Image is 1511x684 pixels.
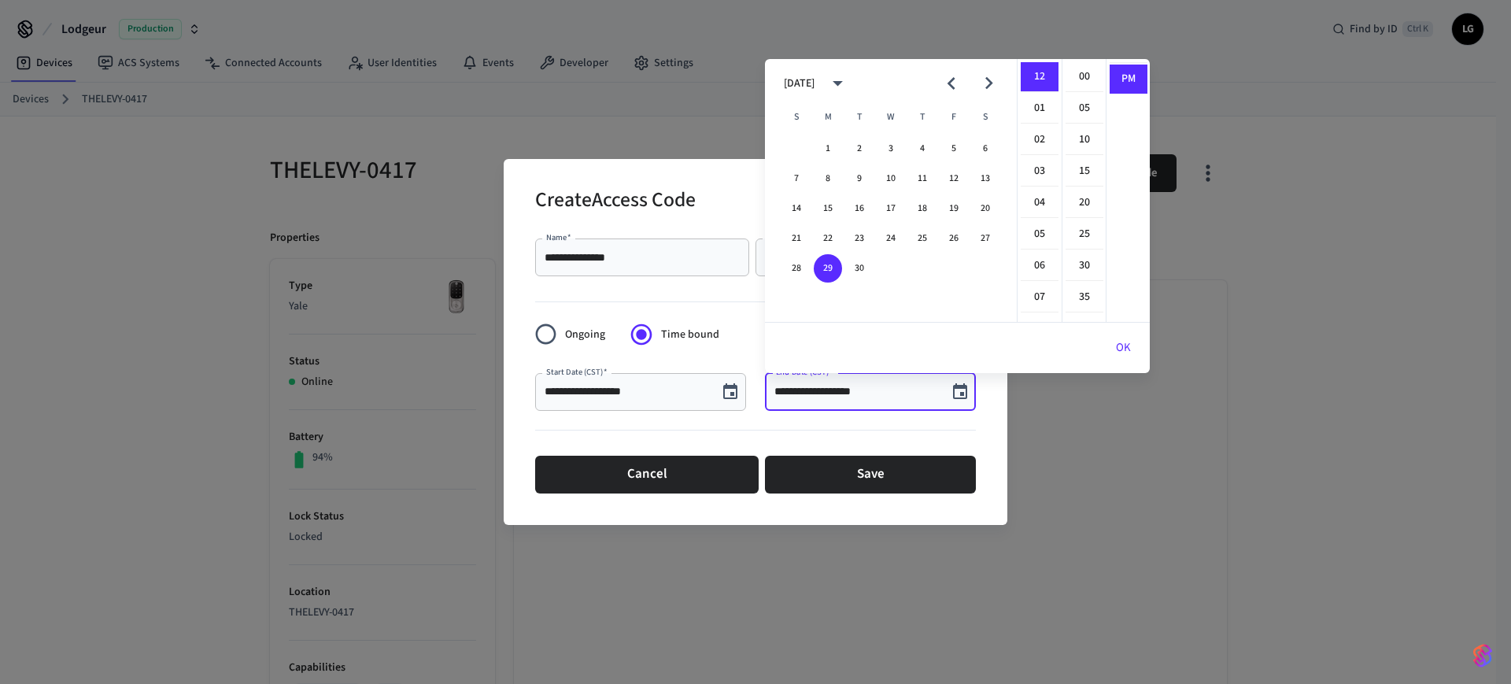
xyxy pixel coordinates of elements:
[971,194,999,223] button: 20
[877,102,905,133] span: Wednesday
[940,224,968,253] button: 26
[1021,62,1058,92] li: 12 hours
[845,135,874,163] button: 2
[940,102,968,133] span: Friday
[784,76,815,92] div: [DATE]
[970,65,1007,102] button: Next month
[971,102,999,133] span: Saturday
[1066,220,1103,250] li: 25 minutes
[546,366,607,378] label: Start Date (CST)
[940,165,968,193] button: 12
[1021,220,1058,250] li: 5 hours
[845,102,874,133] span: Tuesday
[1018,59,1062,322] ul: Select hours
[782,224,811,253] button: 21
[971,165,999,193] button: 13
[1021,94,1058,124] li: 1 hours
[1021,251,1058,281] li: 6 hours
[782,194,811,223] button: 14
[1066,188,1103,218] li: 20 minutes
[814,135,842,163] button: 1
[933,65,970,102] button: Previous month
[1066,251,1103,281] li: 30 minutes
[908,194,937,223] button: 18
[944,376,976,408] button: Choose date, selected date is Sep 29, 2025
[814,224,842,253] button: 22
[814,194,842,223] button: 15
[814,102,842,133] span: Monday
[845,254,874,283] button: 30
[940,135,968,163] button: 5
[661,327,719,343] span: Time bound
[1066,283,1103,312] li: 35 minutes
[782,102,811,133] span: Sunday
[1066,314,1103,344] li: 40 minutes
[908,224,937,253] button: 25
[1066,125,1103,155] li: 10 minutes
[565,327,605,343] span: Ongoing
[971,224,999,253] button: 27
[1106,59,1150,322] ul: Select meridiem
[1021,188,1058,218] li: 4 hours
[782,254,811,283] button: 28
[1021,283,1058,312] li: 7 hours
[1021,314,1058,344] li: 8 hours
[1021,157,1058,187] li: 3 hours
[908,102,937,133] span: Thursday
[877,135,905,163] button: 3
[819,65,856,102] button: calendar view is open, switch to year view
[845,165,874,193] button: 9
[1066,94,1103,124] li: 5 minutes
[535,456,759,494] button: Cancel
[908,165,937,193] button: 11
[765,456,976,494] button: Save
[814,165,842,193] button: 8
[776,366,833,378] label: End Date (CST)
[877,194,905,223] button: 17
[1066,62,1103,92] li: 0 minutes
[782,165,811,193] button: 7
[1097,329,1150,367] button: OK
[908,135,937,163] button: 4
[845,194,874,223] button: 16
[535,178,696,226] h2: Create Access Code
[1066,157,1103,187] li: 15 minutes
[845,224,874,253] button: 23
[877,224,905,253] button: 24
[971,135,999,163] button: 6
[1021,125,1058,155] li: 2 hours
[715,376,746,408] button: Choose date, selected date is Sep 29, 2025
[814,254,842,283] button: 29
[940,194,968,223] button: 19
[1062,59,1106,322] ul: Select minutes
[546,231,571,243] label: Name
[1473,643,1492,668] img: SeamLogoGradient.69752ec5.svg
[1110,65,1147,94] li: PM
[877,165,905,193] button: 10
